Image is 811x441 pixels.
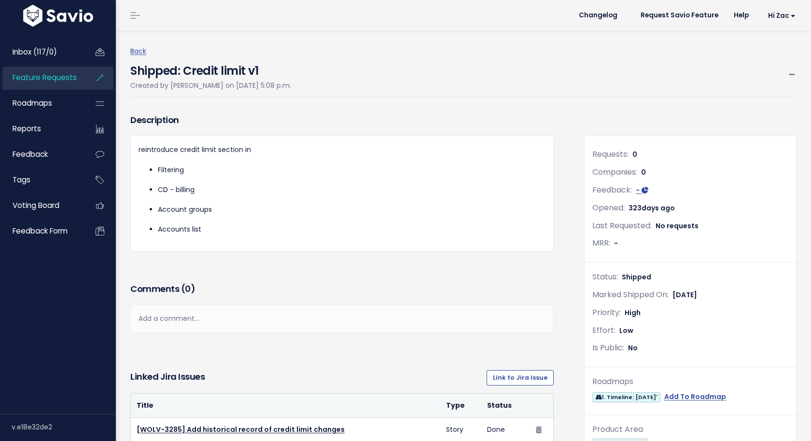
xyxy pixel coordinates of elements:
[592,237,610,248] span: MRR:
[130,304,554,333] div: Add a comment...
[756,8,803,23] a: Hi Zac
[130,81,291,90] span: Created by [PERSON_NAME] on [DATE] 5:08 p.m.
[592,184,632,195] span: Feedback:
[592,391,660,403] a: 1. Timeline: [DATE]'
[622,272,651,282] span: Shipped
[13,226,68,236] span: Feedback form
[185,283,191,295] span: 0
[629,203,675,213] span: 323
[158,223,545,235] p: Accounts list
[642,203,675,213] span: days ago
[21,5,96,27] img: logo-white.9d6f32f41409.svg
[672,290,697,300] span: [DATE]
[592,375,788,389] div: Roadmaps
[2,220,80,242] a: Feedback form
[13,149,48,159] span: Feedback
[592,325,615,336] span: Effort:
[130,282,554,296] h3: Comments ( )
[130,370,205,386] h3: Linked Jira issues
[592,220,652,231] span: Last Requested:
[13,72,77,83] span: Feature Requests
[440,394,481,418] th: Type
[726,8,756,23] a: Help
[13,175,30,185] span: Tags
[625,308,641,317] span: High
[2,143,80,165] a: Feedback
[592,423,788,437] div: Product Area
[139,144,545,156] p: reintroduce credit limit section in
[130,57,291,80] h4: Shipped: Credit limit v1
[664,391,726,403] a: Add To Roadmap
[592,289,669,300] span: Marked Shipped On:
[12,414,116,440] div: v.e18e32de2
[592,202,625,213] span: Opened:
[2,67,80,89] a: Feature Requests
[13,98,52,108] span: Roadmaps
[579,12,617,19] span: Changelog
[633,8,726,23] a: Request Savio Feature
[13,124,41,134] span: Reports
[592,271,618,282] span: Status:
[628,343,638,353] span: No
[592,342,624,353] span: Is Public:
[641,167,646,177] span: 0
[130,46,146,56] a: Back
[487,370,554,386] a: Link to Jira Issue
[656,221,699,231] span: No requests
[13,47,57,57] span: Inbox (117/0)
[619,326,633,335] span: Low
[158,204,545,216] p: Account groups
[614,238,618,248] span: -
[2,194,80,217] a: Voting Board
[131,394,440,418] th: Title
[636,185,648,195] a: -
[13,200,59,210] span: Voting Board
[592,392,660,402] span: 1. Timeline: [DATE]'
[636,185,640,195] span: -
[592,166,637,178] span: Companies:
[158,184,545,196] p: CD - billing
[2,118,80,140] a: Reports
[2,169,80,191] a: Tags
[158,164,545,176] p: Filtering
[592,307,621,318] span: Priority:
[632,150,637,159] span: 0
[592,149,629,160] span: Requests:
[481,394,530,418] th: Status
[130,113,554,127] h3: Description
[768,12,796,19] span: Hi Zac
[137,425,345,434] a: [WOLV-3285] Add historical record of credit limit changes
[2,41,80,63] a: Inbox (117/0)
[2,92,80,114] a: Roadmaps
